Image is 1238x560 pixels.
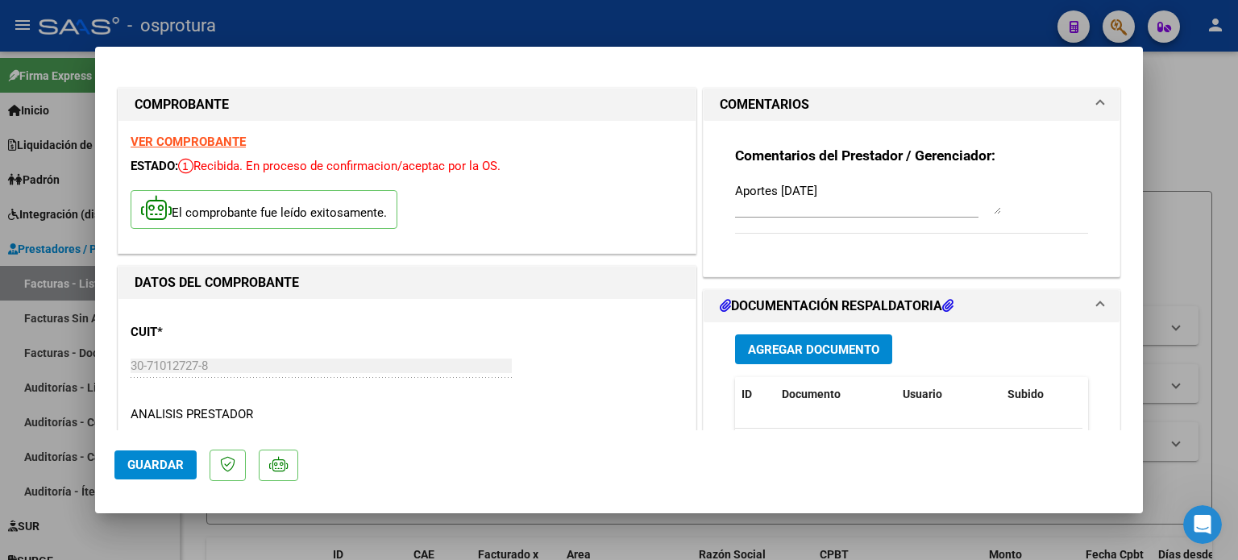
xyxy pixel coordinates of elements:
[1001,377,1082,412] datatable-header-cell: Subido
[114,450,197,479] button: Guardar
[1007,388,1044,400] span: Subido
[748,342,879,357] span: Agregar Documento
[135,97,229,112] strong: COMPROBANTE
[704,290,1120,322] mat-expansion-panel-header: DOCUMENTACIÓN RESPALDATORIA
[131,323,297,342] p: CUIT
[127,458,184,472] span: Guardar
[735,377,775,412] datatable-header-cell: ID
[782,388,841,400] span: Documento
[735,334,892,364] button: Agregar Documento
[135,275,299,290] strong: DATOS DEL COMPROBANTE
[178,159,501,173] span: Recibida. En proceso de confirmacion/aceptac por la OS.
[720,95,809,114] h1: COMENTARIOS
[735,147,995,164] strong: Comentarios del Prestador / Gerenciador:
[704,121,1120,276] div: COMENTARIOS
[742,388,752,400] span: ID
[1082,377,1162,412] datatable-header-cell: Acción
[775,377,896,412] datatable-header-cell: Documento
[735,429,1082,469] div: No data to display
[896,377,1001,412] datatable-header-cell: Usuario
[131,159,178,173] span: ESTADO:
[131,405,253,424] div: ANALISIS PRESTADOR
[1183,505,1222,544] iframe: Intercom live chat
[131,190,397,230] p: El comprobante fue leído exitosamente.
[720,297,953,316] h1: DOCUMENTACIÓN RESPALDATORIA
[131,135,246,149] a: VER COMPROBANTE
[903,388,942,400] span: Usuario
[704,89,1120,121] mat-expansion-panel-header: COMENTARIOS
